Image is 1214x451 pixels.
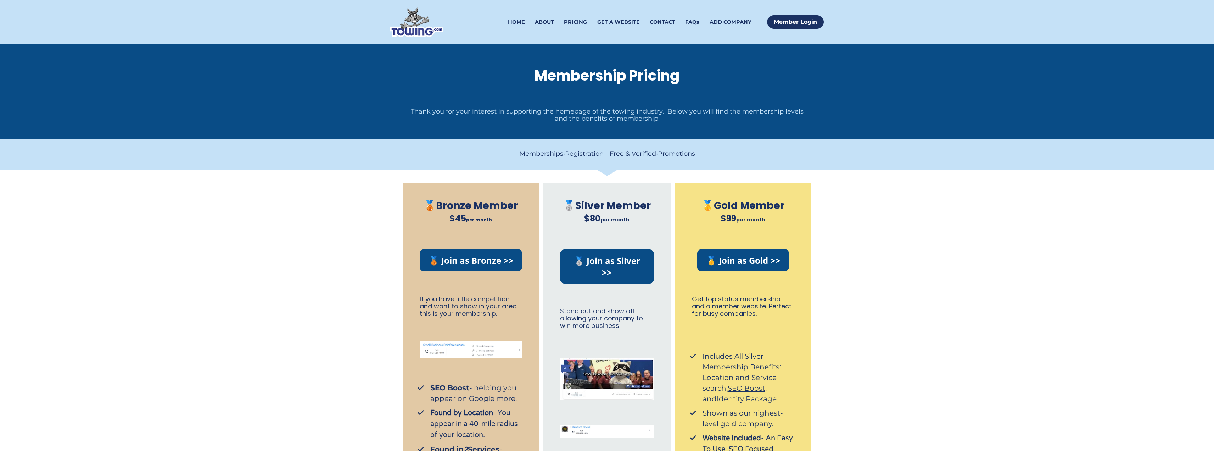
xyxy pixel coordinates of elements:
[565,150,656,158] a: Registration - Free & Verified
[697,249,789,271] a: 🥇 Join as Gold >>
[411,108,805,122] span: Thank you for your interest in supporting the homepage of the towing industry. Below you will fin...
[401,151,812,158] p: • •
[424,199,518,213] strong: 🥉Bronze Member
[390,7,443,37] img: Towing.com Logo
[703,434,761,442] strong: Website Included
[535,14,554,31] a: ABOUT
[430,384,469,392] a: SEO Boost
[564,14,587,31] a: PRICING
[508,14,525,31] a: HOME
[420,383,522,404] li: - helping you appear on Google more.
[692,295,793,318] span: Get top status membership and a member website. Perfect for busy companies.
[721,213,736,224] strong: $99
[692,351,795,404] li: Includes All Silver Membership Benefits: Location and Service search, , and .
[600,216,630,223] strong: per month
[597,14,640,31] a: GET A WEBSITE
[701,199,784,213] strong: 🥇Gold Member
[560,358,654,400] img: Identity Package - Zip Code Listing
[449,213,466,224] strong: $45
[519,150,563,158] a: Memberships
[430,409,520,439] span: - You appear in a 40-mile radius of your location.
[420,295,519,318] span: If you have little competition and want to show in your area this is your membership.
[685,14,699,31] a: FAQs
[728,384,765,392] a: SEO Boost
[710,14,751,31] a: ADD COMPANY
[736,216,765,223] strong: per month
[717,395,777,403] a: Identity Package
[466,217,492,223] strong: per month
[650,14,675,31] a: CONTACT
[658,150,695,158] a: Promotions
[563,199,651,213] strong: 🥈Silver Member
[560,425,654,438] img: Identity Package - Out of Zip Code Listing
[584,213,600,224] strong: $80
[692,408,795,429] li: Shown as our highest-level gold company.
[560,249,654,284] a: 🥈 Join as Silver >>
[420,249,522,271] a: 🥉 Join as Bronze >>
[430,409,493,417] strong: Found by Location
[535,66,679,86] span: Membership Pricing
[767,15,824,29] a: Member Login
[560,307,645,330] span: Stand out and show off allowing your company to win more business.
